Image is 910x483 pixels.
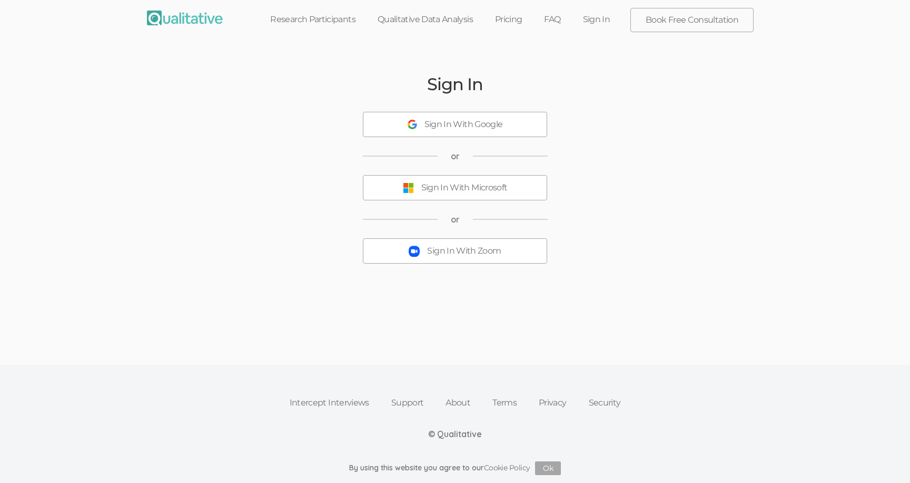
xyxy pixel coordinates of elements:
[572,8,621,31] a: Sign In
[427,245,501,257] div: Sign In With Zoom
[349,461,561,475] div: By using this website you agree to our
[409,246,420,257] img: Sign In With Zoom
[363,112,547,137] button: Sign In With Google
[428,428,482,440] div: © Qualitative
[147,11,223,25] img: Qualitative
[578,391,632,414] a: Security
[451,214,460,226] span: or
[380,391,435,414] a: Support
[533,8,571,31] a: FAQ
[367,8,484,31] a: Qualitative Data Analysis
[434,391,481,414] a: About
[403,182,414,194] img: Sign In With Microsoft
[421,182,508,194] div: Sign In With Microsoft
[259,8,367,31] a: Research Participants
[279,391,380,414] a: Intercept Interviews
[408,120,417,129] img: Sign In With Google
[535,461,561,475] button: Ok
[528,391,578,414] a: Privacy
[631,8,753,32] a: Book Free Consultation
[427,75,482,93] h2: Sign In
[451,150,460,162] span: or
[484,8,533,31] a: Pricing
[484,463,530,472] a: Cookie Policy
[363,238,547,264] button: Sign In With Zoom
[363,175,547,200] button: Sign In With Microsoft
[424,119,503,131] div: Sign In With Google
[481,391,528,414] a: Terms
